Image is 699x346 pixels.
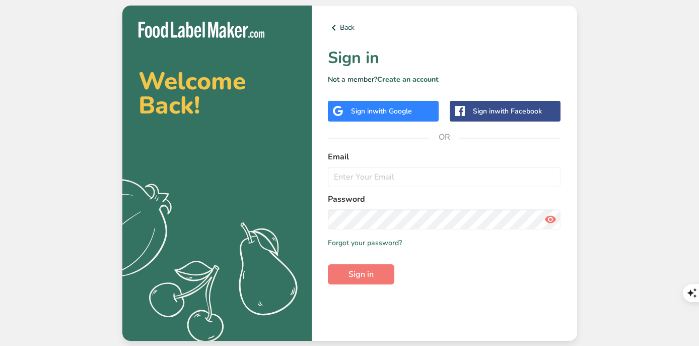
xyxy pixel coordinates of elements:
span: Sign in [348,268,374,280]
input: Enter Your Email [328,167,561,187]
div: Sign in [351,106,412,117]
span: OR [429,122,459,152]
button: Sign in [328,264,394,284]
h1: Sign in [328,46,561,70]
a: Back [328,22,561,34]
span: with Facebook [495,106,542,116]
span: with Google [373,106,412,116]
label: Email [328,151,561,163]
label: Password [328,193,561,205]
p: Not a member? [328,74,561,85]
div: Sign in [473,106,542,117]
h2: Welcome Back! [138,69,296,118]
img: Food Label Maker [138,22,264,38]
a: Forgot your password? [328,238,402,248]
a: Create an account [377,75,439,84]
